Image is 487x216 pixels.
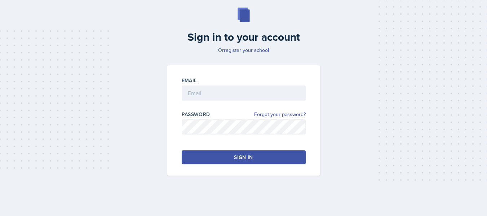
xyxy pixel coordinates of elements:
[163,31,324,44] h2: Sign in to your account
[234,154,253,161] div: Sign in
[224,47,269,54] a: register your school
[182,77,197,84] label: Email
[254,111,306,118] a: Forgot your password?
[182,85,306,101] input: Email
[182,150,306,164] button: Sign in
[163,47,324,54] p: Or
[182,111,210,118] label: Password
